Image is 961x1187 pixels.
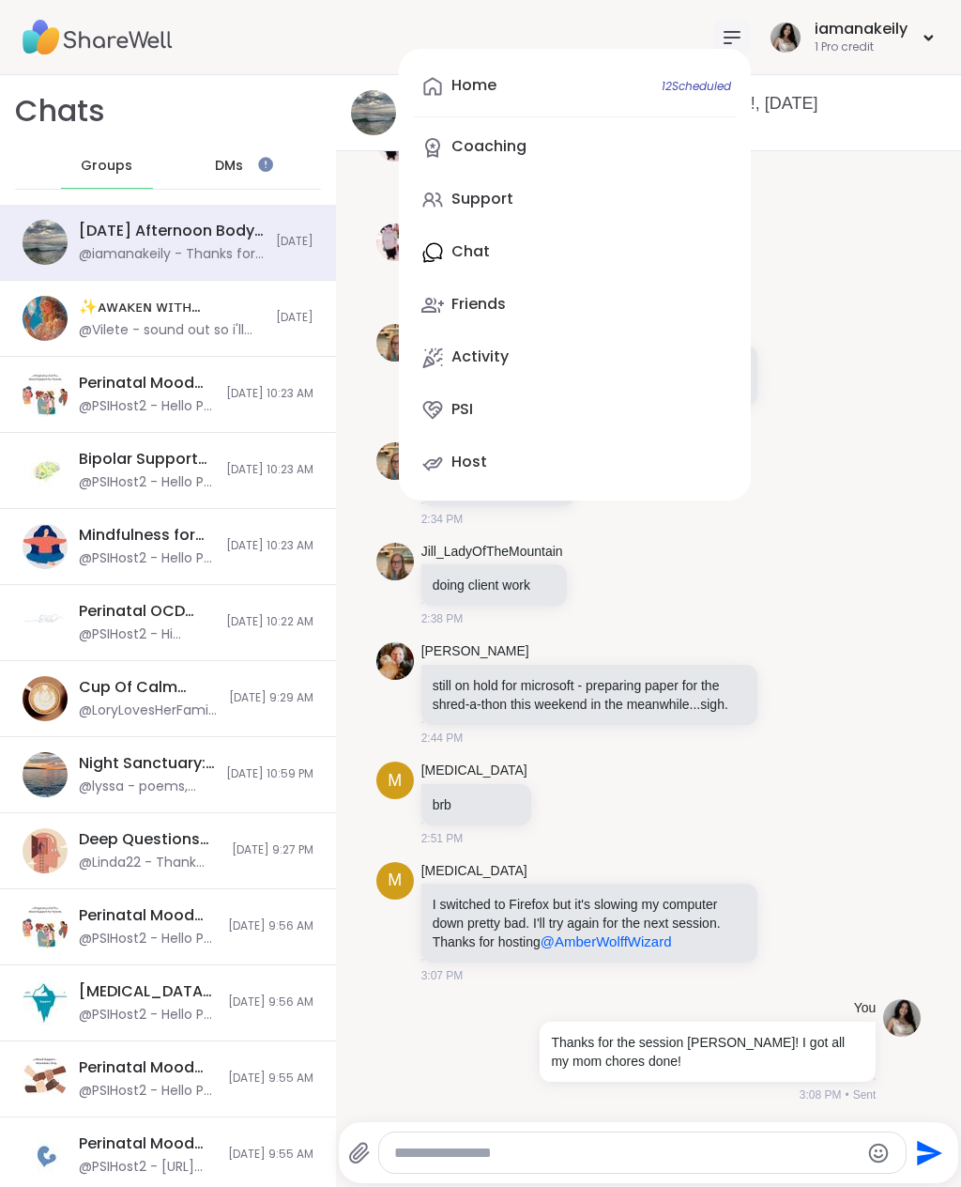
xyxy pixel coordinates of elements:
img: https://sharewell-space-live.sfo3.digitaloceanspaces.com/user-generated/2564abe4-c444-4046-864b-7... [376,442,414,480]
a: [PERSON_NAME] [421,642,529,661]
img: Perinatal Mood Support (Returning Attendees Only), Sep 09 [23,1056,68,1102]
div: Perinatal OCD Support for Moms, [DATE] [79,601,215,622]
div: @PSIHost2 - Hello PSI group members! A friendly reminder: We will allow up to 16 group members to... [79,930,217,948]
img: https://sharewell-space-live.sfo3.digitaloceanspaces.com/user-generated/22ef1fea-5b0e-4312-91bf-f... [883,999,921,1037]
span: [DATE] 9:27 PM [232,842,313,858]
textarea: Type your message [394,1144,859,1163]
div: Perinatal Mood Support (Returning Attendees Only), [DATE] [79,1057,217,1078]
div: @PSIHost2 - Hello PSI group members! A friendly reminder: We will allow up to 16 group members to... [79,549,215,568]
span: [DATE] [276,310,313,326]
span: Groups [81,157,132,176]
img: https://sharewell-space-live.sfo3.digitaloceanspaces.com/user-generated/c703a1d2-29a7-4d77-aef4-3... [376,224,414,261]
div: @PSIHost2 - Hello PSI group members! A friendly reminder: We will allow up to 16 group members to... [79,397,215,416]
img: ShareWell Nav Logo [23,5,173,70]
span: [DATE] 9:55 AM [228,1147,313,1163]
p: brb [433,795,520,814]
img: Bipolar Support for Perinatal People, Sep 10 [23,448,68,493]
div: PSI [451,399,473,420]
div: Coaching [451,136,526,157]
div: @PSIHost2 - [URL][DOMAIN_NAME] [79,1158,217,1177]
span: [DATE] 10:23 AM [226,462,313,478]
a: [MEDICAL_DATA] [421,762,527,780]
a: PSI [414,388,736,433]
span: 2:44 PM [421,730,464,747]
img: Perinatal OCD Support for Moms, Sep 09 [23,600,68,645]
span: 3:08 PM [800,1087,842,1103]
p: I switched to Firefox but it's slowing my computer down pretty bad. I'll try again for the next s... [433,895,746,951]
span: [DATE] 9:56 AM [228,994,313,1010]
h4: You [854,999,877,1018]
span: DMs [215,157,243,176]
img: Mindfulness for Pregnant & Postpartum Parents, Sep 10 [23,524,68,569]
img: Perinatal Mood Support for Moms, Sep 08 [23,1133,68,1178]
div: @iamanakeily - Thanks for the session [PERSON_NAME]! I got all my mom chores done! [79,245,265,264]
span: • [845,1087,848,1103]
span: 2:38 PM [421,610,464,627]
img: iamanakeily [770,23,801,53]
p: still on hold for microsoft - preparing paper for the shred-a-thon this weekend in the meanwhile.... [433,676,746,714]
a: Friends [414,283,736,328]
div: @LoryLovesHerFamilia - gotcha i wasn;t able to sign up [DATE] but i did register for [DATE] (hope... [79,701,218,720]
p: doing client work [433,576,556,594]
img: Wednesday Afternoon Body Doublers and Chillers!, Sep 10 [351,90,396,135]
span: [DATE] 9:29 AM [229,690,313,706]
span: M [388,768,402,794]
span: [DATE] 10:59 PM [226,766,313,782]
div: @PSIHost2 - Hello PSI group members! A friendly reminder: We will allow up to 16 group members to... [79,473,215,492]
button: Emoji picker [867,1142,890,1164]
iframe: Spotlight [258,157,273,172]
div: Host [451,452,487,472]
div: Perinatal Mood Support for Parents, [DATE] [79,373,215,393]
a: Home12Scheduled [414,64,736,109]
div: Home [451,75,496,96]
div: @Linda22 - Thank you [PERSON_NAME] for hosting! Thank you all! [79,854,221,872]
h1: Chats [15,90,105,132]
a: Host [414,440,736,486]
img: ✨ᴀᴡᴀᴋᴇɴ ᴡɪᴛʜ ʙᴇᴀᴜᴛɪғᴜʟ sᴏᴜʟs✨, Sep 10 [23,296,68,341]
div: Mindfulness for Pregnant & [MEDICAL_DATA] Parents, [DATE] [79,525,215,546]
div: [MEDICAL_DATA] Rage Support for Moms & Birthing People, [DATE] [79,981,217,1002]
p: Thanks for the session [PERSON_NAME]! I got all my mom chores done! [551,1033,864,1071]
span: [DATE] 9:55 AM [228,1071,313,1087]
span: [DATE] 9:56 AM [228,918,313,934]
span: [DATE] [276,234,313,250]
img: Postpartum Rage Support for Moms & Birthing People, Sep 09 [23,980,68,1025]
img: https://sharewell-space-live.sfo3.digitaloceanspaces.com/user-generated/2564abe4-c444-4046-864b-7... [376,324,414,362]
a: Activity [414,335,736,380]
div: Activity [451,347,509,367]
div: @PSIHost2 - Hi Jblackford11788, were you able to get back in? [79,625,215,644]
div: 1 Pro credit [815,39,908,55]
span: 2:34 PM [421,511,464,528]
div: Support [451,189,513,209]
div: iamanakeily [815,19,908,39]
img: Perinatal Mood Support for Parents, Sep 09 [23,904,68,949]
img: Night Sanctuary: Sharing, Listening, Being Heard, Sep 08 [23,752,68,797]
div: Night Sanctuary: Sharing, Listening, Being Heard, [DATE] [79,753,215,774]
div: [DATE] Afternoon Body Doublers and Chillers!, [DATE] [79,221,265,241]
img: Deep Questions Discussion Group Part 2, Sep 08 [23,828,68,873]
img: Wednesday Afternoon Body Doublers and Chillers!, Sep 10 [23,220,68,265]
div: @Vilete - sound out so i'll log out. [79,321,265,340]
span: [DATE] 10:23 AM [226,386,313,402]
div: @PSIHost2 - Hello PSI group members! A friendly reminder: We will allow up to 16 group members to... [79,1082,217,1101]
div: Perinatal Mood Support for Parents, [DATE] [79,905,217,926]
img: https://sharewell-space-live.sfo3.digitaloceanspaces.com/user-generated/0036a520-c96e-4894-8f0e-e... [376,642,414,680]
div: Friends [451,294,506,315]
a: [MEDICAL_DATA] [421,862,527,881]
div: Bipolar Support for Perinatal People, [DATE] [79,449,215,470]
span: [DATE] 10:23 AM [226,538,313,554]
span: 12 Scheduled [662,79,731,94]
div: ✨ᴀᴡᴀᴋᴇɴ ᴡɪᴛʜ ʙᴇᴀᴜᴛɪғᴜʟ sᴏᴜʟs✨, [DATE] [79,297,265,317]
div: Cup Of Calm Cafe, [DATE] [79,677,218,698]
div: @PSIHost2 - Hello PSI group members! A friendly reminder: We will allow up to 16 group members to... [79,1006,217,1025]
a: Support [414,177,736,223]
span: M [388,868,402,893]
img: https://sharewell-space-live.sfo3.digitaloceanspaces.com/user-generated/2564abe4-c444-4046-864b-7... [376,543,414,580]
span: 3:07 PM [421,967,464,984]
a: Coaching [414,125,736,170]
span: 2:51 PM [421,830,464,847]
div: @lyssa - poems, songs, tears [79,778,215,796]
span: Sent [853,1087,877,1103]
div: Perinatal Mood Support for Moms, [DATE] [79,1133,217,1154]
div: Deep Questions Discussion Group Part 2, [DATE] [79,829,221,850]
